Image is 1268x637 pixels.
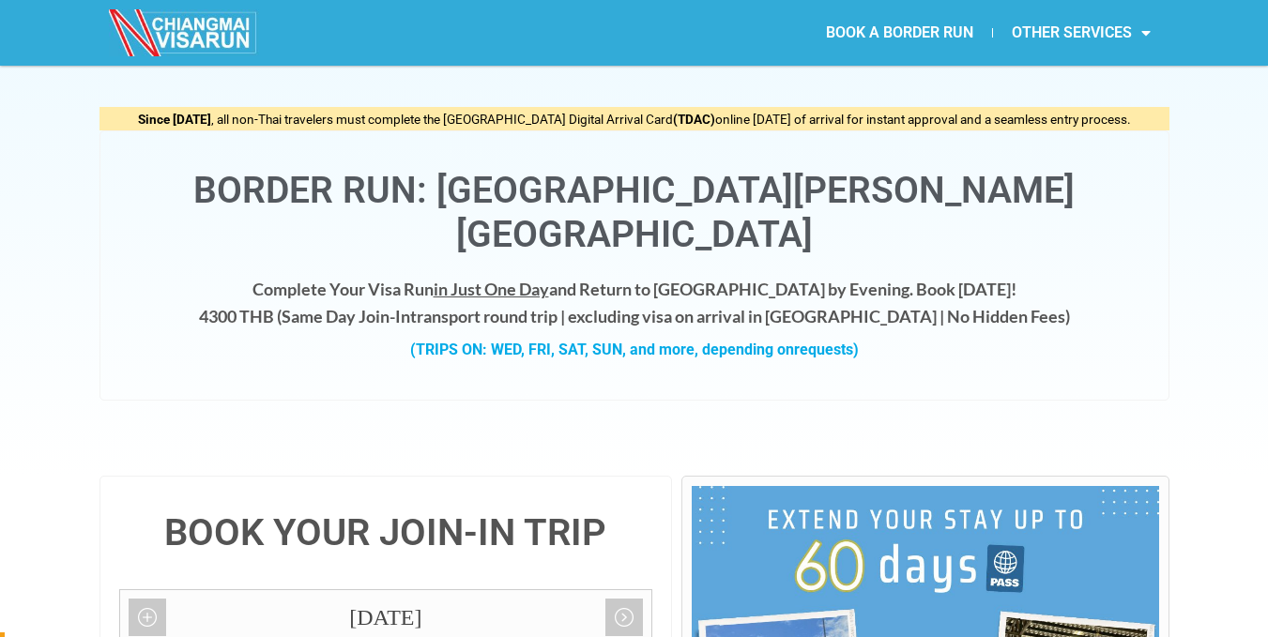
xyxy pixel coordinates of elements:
[119,514,653,552] h4: BOOK YOUR JOIN-IN TRIP
[993,11,1169,54] a: OTHER SERVICES
[138,112,1131,127] span: , all non-Thai travelers must complete the [GEOGRAPHIC_DATA] Digital Arrival Card online [DATE] o...
[138,112,211,127] strong: Since [DATE]
[410,341,859,358] strong: (TRIPS ON: WED, FRI, SAT, SUN, and more, depending on
[119,276,1150,330] h4: Complete Your Visa Run and Return to [GEOGRAPHIC_DATA] by Evening. Book [DATE]! 4300 THB ( transp...
[634,11,1169,54] nav: Menu
[282,306,410,326] strong: Same Day Join-In
[673,112,715,127] strong: (TDAC)
[807,11,992,54] a: BOOK A BORDER RUN
[794,341,859,358] span: requests)
[119,169,1150,257] h1: Border Run: [GEOGRAPHIC_DATA][PERSON_NAME][GEOGRAPHIC_DATA]
[434,279,549,299] span: in Just One Day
